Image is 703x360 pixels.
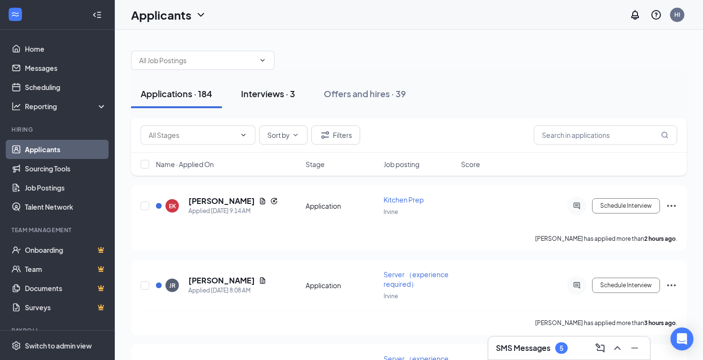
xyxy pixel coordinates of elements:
[384,292,398,300] span: Irvine
[169,202,176,210] div: EK
[25,140,107,159] a: Applicants
[670,327,693,350] div: Open Intercom Messenger
[571,281,582,289] svg: ActiveChat
[25,58,107,78] a: Messages
[25,78,107,97] a: Scheduling
[259,197,266,205] svg: Document
[534,125,677,145] input: Search in applications
[650,9,662,21] svg: QuestionInfo
[666,200,677,212] svg: Ellipses
[240,131,247,139] svg: ChevronDown
[306,201,378,211] div: Application
[592,278,660,293] button: Schedule Interview
[156,159,214,169] span: Name · Applied On
[627,340,642,356] button: Minimize
[461,159,480,169] span: Score
[241,88,295,100] div: Interviews · 3
[610,340,625,356] button: ChevronUp
[666,280,677,291] svg: Ellipses
[384,159,419,169] span: Job posting
[149,130,236,140] input: All Stages
[324,88,406,100] div: Offers and hires · 39
[259,277,266,284] svg: Document
[571,202,582,210] svg: ActiveChat
[259,125,308,145] button: Sort byChevronDown
[195,9,207,21] svg: ChevronDown
[259,56,266,64] svg: ChevronDown
[644,319,676,326] b: 3 hours ago
[384,195,424,204] span: Kitchen Prep
[11,341,21,350] svg: Settings
[535,319,677,327] p: [PERSON_NAME] has applied more than .
[292,131,299,139] svg: ChevronDown
[11,125,105,134] div: Hiring
[25,197,107,216] a: Talent Network
[92,10,102,20] svg: Collapse
[594,342,606,354] svg: ComposeMessage
[188,196,255,206] h5: [PERSON_NAME]
[319,129,331,141] svg: Filter
[25,101,107,111] div: Reporting
[25,178,107,197] a: Job Postings
[593,340,608,356] button: ComposeMessage
[661,131,669,139] svg: MagnifyingGlass
[169,281,176,290] div: JR
[629,342,640,354] svg: Minimize
[25,341,92,350] div: Switch to admin view
[270,197,278,205] svg: Reapply
[560,344,563,352] div: 5
[25,298,107,317] a: SurveysCrown
[644,235,676,242] b: 2 hours ago
[384,270,449,288] span: Server （experience required）
[592,198,660,214] button: Schedule Interview
[25,240,107,259] a: OnboardingCrown
[139,55,255,66] input: All Job Postings
[11,226,105,234] div: Team Management
[535,235,677,243] p: [PERSON_NAME] has applied more than .
[306,281,378,290] div: Application
[267,132,290,138] span: Sort by
[629,9,641,21] svg: Notifications
[131,7,191,23] h1: Applicants
[384,208,398,215] span: Irvine
[311,125,360,145] button: Filter Filters
[141,88,212,100] div: Applications · 184
[11,326,105,335] div: Payroll
[188,206,278,216] div: Applied [DATE] 9:14 AM
[11,101,21,111] svg: Analysis
[306,159,325,169] span: Stage
[496,343,550,353] h3: SMS Messages
[188,286,266,295] div: Applied [DATE] 8:08 AM
[674,11,680,19] div: HI
[25,39,107,58] a: Home
[25,279,107,298] a: DocumentsCrown
[25,259,107,279] a: TeamCrown
[612,342,623,354] svg: ChevronUp
[25,159,107,178] a: Sourcing Tools
[188,275,255,286] h5: [PERSON_NAME]
[11,10,20,19] svg: WorkstreamLogo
